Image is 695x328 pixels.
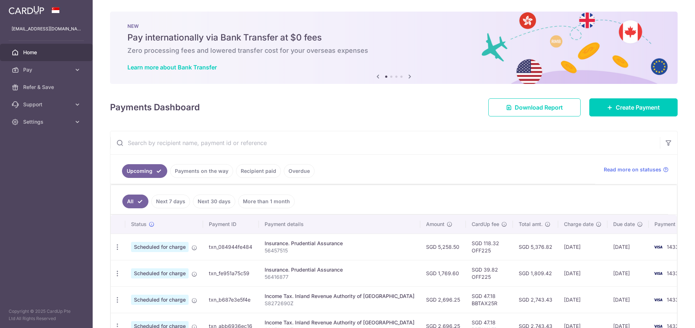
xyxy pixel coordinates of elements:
[420,260,466,286] td: SGD 1,769.60
[604,166,669,173] a: Read more on statuses
[558,286,607,313] td: [DATE]
[236,164,281,178] a: Recipient paid
[110,131,660,154] input: Search by recipient name, payment id or reference
[607,234,649,260] td: [DATE]
[420,286,466,313] td: SGD 2,696.25
[265,293,414,300] div: Income Tax. Inland Revenue Authority of [GEOGRAPHIC_DATA]
[284,164,315,178] a: Overdue
[122,164,167,178] a: Upcoming
[616,103,660,112] span: Create Payment
[466,260,513,286] td: SGD 39.82 OFF225
[667,244,679,250] span: 1433
[607,260,649,286] td: [DATE]
[23,84,71,91] span: Refer & Save
[488,98,581,116] a: Download Report
[466,286,513,313] td: SGD 47.18 BBTAX25R
[110,101,200,114] h4: Payments Dashboard
[466,234,513,260] td: SGD 118.32 OFF225
[127,64,217,71] a: Learn more about Bank Transfer
[420,234,466,260] td: SGD 5,258.50
[23,118,71,125] span: Settings
[238,195,295,208] a: More than 1 month
[265,273,414,281] p: 56416877
[558,234,607,260] td: [DATE]
[203,234,259,260] td: txn_084944fe484
[23,49,71,56] span: Home
[651,295,665,304] img: Bank Card
[604,166,661,173] span: Read more on statuses
[607,286,649,313] td: [DATE]
[23,66,71,73] span: Pay
[131,295,189,305] span: Scheduled for charge
[651,243,665,251] img: Bank Card
[265,240,414,247] div: Insurance. Prudential Assurance
[265,266,414,273] div: Insurance. Prudential Assurance
[259,215,420,234] th: Payment details
[110,12,678,84] img: Bank transfer banner
[12,25,81,33] p: [EMAIL_ADDRESS][DOMAIN_NAME]
[151,195,190,208] a: Next 7 days
[131,242,189,252] span: Scheduled for charge
[265,247,414,254] p: 56457515
[564,221,594,228] span: Charge date
[613,221,635,228] span: Due date
[519,221,543,228] span: Total amt.
[426,221,445,228] span: Amount
[513,286,558,313] td: SGD 2,743.43
[515,103,563,112] span: Download Report
[131,221,147,228] span: Status
[193,195,235,208] a: Next 30 days
[589,98,678,116] a: Create Payment
[265,300,414,307] p: S8272690Z
[23,101,71,108] span: Support
[667,297,679,303] span: 1433
[513,260,558,286] td: SGD 1,809.42
[122,195,148,208] a: All
[203,215,259,234] th: Payment ID
[558,260,607,286] td: [DATE]
[9,6,44,14] img: CardUp
[127,23,660,29] p: NEW
[127,46,660,55] h6: Zero processing fees and lowered transfer cost for your overseas expenses
[667,270,679,276] span: 1433
[472,221,499,228] span: CardUp fee
[131,268,189,278] span: Scheduled for charge
[203,286,259,313] td: txn_b687e3e5f4e
[127,32,660,43] h5: Pay internationally via Bank Transfer at $0 fees
[513,234,558,260] td: SGD 5,376.82
[651,269,665,278] img: Bank Card
[170,164,233,178] a: Payments on the way
[203,260,259,286] td: txn_fe951a75c59
[265,319,414,326] div: Income Tax. Inland Revenue Authority of [GEOGRAPHIC_DATA]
